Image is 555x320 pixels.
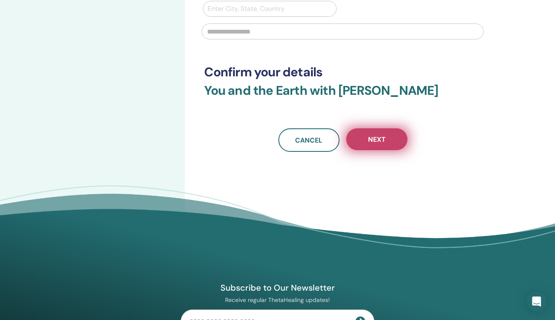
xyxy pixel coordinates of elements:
[346,128,407,150] button: Next
[204,65,481,80] h3: Confirm your details
[181,282,374,293] h4: Subscribe to Our Newsletter
[181,296,374,304] p: Receive regular ThetaHealing updates!
[368,135,386,144] span: Next
[278,128,340,152] a: Cancel
[204,83,481,108] h3: You and the Earth with [PERSON_NAME]
[526,291,547,312] div: Open Intercom Messenger
[295,136,322,145] span: Cancel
